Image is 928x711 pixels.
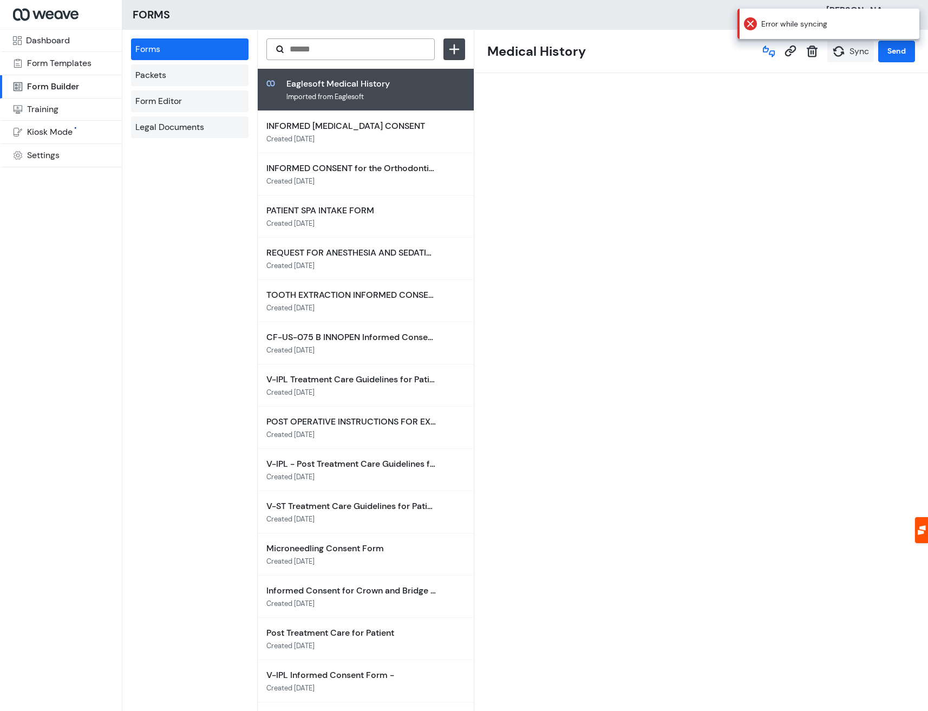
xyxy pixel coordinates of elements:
h3: FORMS [133,6,170,23]
p: POST OPERATIVE INSTRUCTIONS FOR EXTRACTIONS AND [MEDICAL_DATA] [266,415,445,428]
p: TOOTH EXTRACTION INFORMED CONSENT [266,289,445,302]
p: Informed Consent for Crown and Bridge Prosthetics [266,584,445,597]
button: Sync [827,41,874,62]
button: Send [878,41,915,62]
span: Created [DATE] [266,389,315,396]
p: [PERSON_NAME] [826,4,891,16]
div: Settings [27,151,60,160]
p: INFORMED CONSENT for the Orthodontic Patient [266,162,445,175]
span: Imported from Eaglesoft [286,94,364,101]
h2: Medical History [487,42,586,61]
a: Forms [131,38,249,60]
p: CF-US-075 B INNOPEN Informed Consent form [266,331,445,344]
span: Created [DATE] [266,474,315,481]
span: Created [DATE] [266,220,315,227]
div: Kiosk Mode [27,128,73,136]
span: Created [DATE] [266,432,315,439]
p: V-IPL - Post Treatment Care Guidelines for Patients Part 2 [266,458,445,471]
p: Packets [135,69,166,82]
p: Error while syncing [737,9,919,39]
span: Created [DATE] [266,305,315,312]
input: Search [289,43,426,56]
span: Created [DATE] [266,601,315,608]
p: Legal Documents [135,121,204,134]
p: Forms [135,43,160,56]
span: Created [DATE] [266,263,315,270]
span: Created [DATE] [266,347,315,354]
a: Legal Documents [131,116,249,138]
div: Form Builder [27,82,79,91]
p: V-ST Treatment Care Guidelines for Patient [266,500,445,513]
p: INFORMED [MEDICAL_DATA] CONSENT [266,120,445,133]
p: Post Treatment Care for Patient [266,627,445,640]
p: V-IPL Informed Consent Form - [266,669,445,682]
p: V-IPL Treatment Care Guidelines for Patients [266,373,445,386]
button: Lets a practitioner review the form after patient submits it [758,41,780,62]
div: Form Templates [27,59,92,68]
span: Created [DATE] [266,558,315,565]
a: Form Editor [131,90,249,112]
span: Created [DATE] [266,136,315,143]
a: Packets [131,64,249,86]
p: Form Editor [135,95,182,108]
span: Created [DATE] [266,643,315,650]
p: REQUEST FOR ANESTHESIA AND SEDATION [266,246,445,259]
span: Created [DATE] [266,178,315,185]
p: Eaglesoft Medical History [286,77,398,90]
div: Dashboard [26,36,70,45]
span: Created [DATE] [266,685,315,692]
p: Microneedling Consent Form [266,542,445,555]
div: Training [27,105,58,114]
p: PATIENT SPA INTAKE FORM [266,204,445,217]
span: Created [DATE] [266,516,315,523]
